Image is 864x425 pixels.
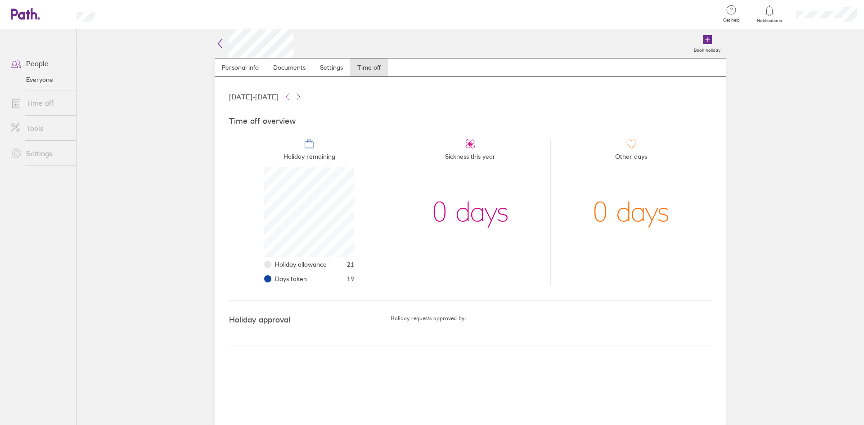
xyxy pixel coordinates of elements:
span: Get help [717,18,746,23]
span: [DATE] - [DATE] [229,93,279,101]
h4: Holiday approval [229,315,391,325]
a: Settings [313,58,350,76]
span: Notifications [755,18,784,23]
span: Other days [615,149,647,167]
div: 0 days [432,167,509,257]
span: Holiday allowance [275,261,327,268]
a: Time off [4,94,76,112]
a: Book holiday [688,29,726,58]
a: Everyone [4,72,76,87]
a: Time off [350,58,388,76]
span: 19 [347,275,354,282]
a: Personal info [215,58,266,76]
h4: Time off overview [229,116,711,126]
label: Book holiday [688,45,726,53]
a: People [4,54,76,72]
span: 21 [347,261,354,268]
div: 0 days [593,167,670,257]
a: Settings [4,144,76,162]
a: Notifications [755,4,784,23]
span: Holiday remaining [283,149,335,167]
span: Days taken [275,275,307,282]
span: Sickness this year [445,149,495,167]
h5: Holiday requests approved by: [391,315,711,322]
a: Tools [4,119,76,137]
a: Documents [266,58,313,76]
